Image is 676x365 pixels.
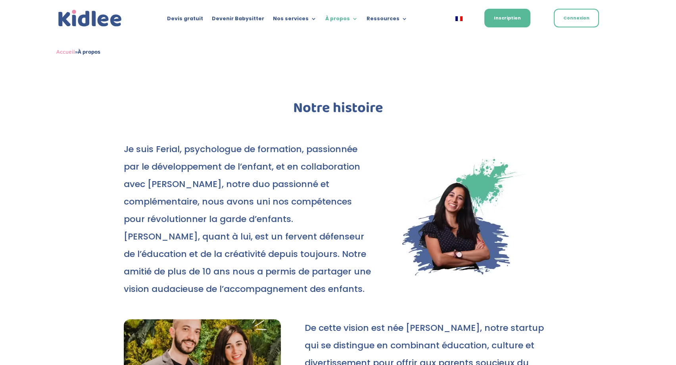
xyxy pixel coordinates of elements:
span: » [56,47,100,57]
p: Je suis Ferial, psychologue de formation, passionnée par le développement de l’enfant, et en coll... [124,141,371,298]
a: Nos services [273,16,317,25]
a: Inscription [484,9,530,27]
a: Accueil [56,47,75,57]
strong: À propos [78,47,100,57]
img: Français [455,16,463,21]
a: Kidlee Logo [56,8,124,29]
img: logo_kidlee_bleu [56,8,124,29]
a: Devenir Babysitter [212,16,264,25]
a: Connexion [554,9,599,27]
h1: Notre histoire [124,101,552,119]
a: À propos [325,16,358,25]
img: kidlee : Ferial & Nassim [395,141,552,279]
a: Devis gratuit [167,16,203,25]
picture: Ferial2 [395,272,552,281]
a: Ressources [367,16,407,25]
